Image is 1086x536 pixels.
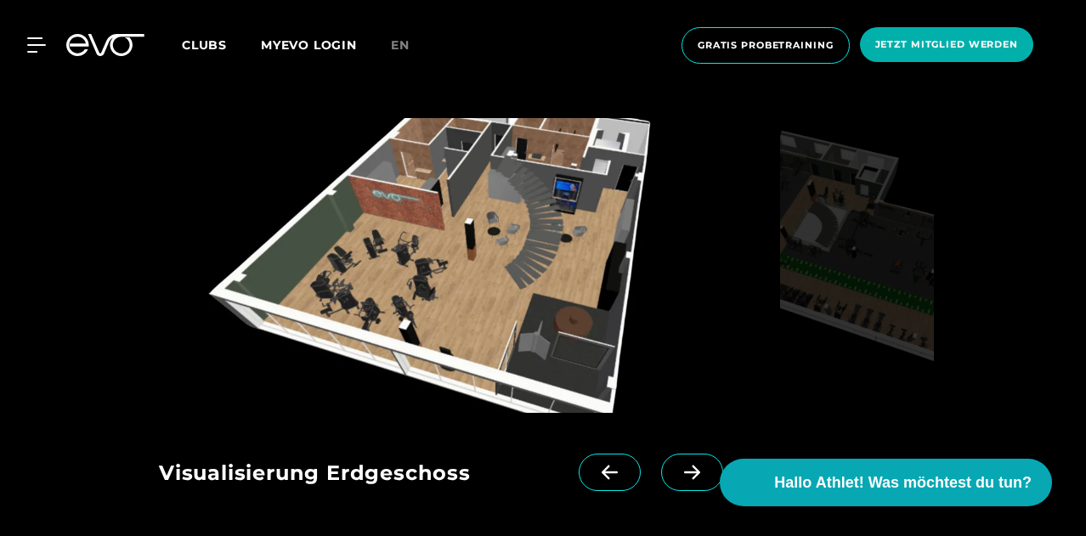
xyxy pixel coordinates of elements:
a: Clubs [182,37,261,53]
img: evofitness [159,118,773,413]
img: evofitness [780,118,934,413]
a: Jetzt Mitglied werden [855,27,1038,64]
span: en [391,37,410,53]
span: Gratis Probetraining [698,38,834,53]
span: Jetzt Mitglied werden [875,37,1018,52]
a: en [391,36,430,55]
span: Hallo Athlet! Was möchtest du tun? [774,471,1032,494]
a: MYEVO LOGIN [261,37,357,53]
button: Hallo Athlet! Was möchtest du tun? [720,459,1052,506]
span: Clubs [182,37,227,53]
a: Gratis Probetraining [676,27,855,64]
